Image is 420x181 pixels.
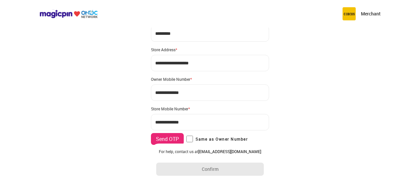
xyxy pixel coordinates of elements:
div: Store Mobile Number [151,106,269,111]
div: Store Address [151,47,269,52]
a: [EMAIL_ADDRESS][DOMAIN_NAME] [198,149,261,154]
label: Same as Owner Number [186,136,248,142]
img: circus.b677b59b.png [343,7,356,20]
input: Same as Owner Number [186,136,193,142]
button: Send OTP [151,133,184,145]
div: For help, contact us at [156,149,264,154]
button: Confirm [156,163,264,176]
div: Owner Mobile Number [151,77,269,82]
p: Merchant [361,11,381,17]
img: ondc-logo-new-small.8a59708e.svg [39,10,98,18]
